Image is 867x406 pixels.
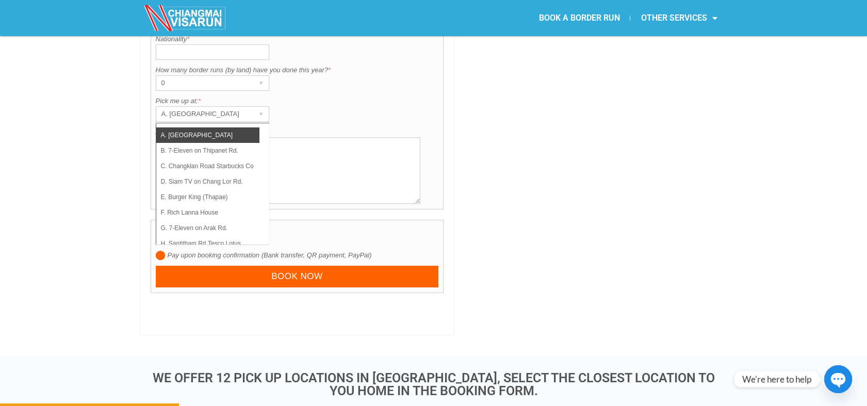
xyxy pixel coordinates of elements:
label: Pay upon booking confirmation (Bank transfer, QR payment, PayPal) [156,250,439,261]
li: A. [GEOGRAPHIC_DATA] [156,127,259,143]
h3: WE OFFER 12 PICK UP LOCATIONS IN [GEOGRAPHIC_DATA], SELECT THE CLOSEST LOCATION TO YOU HOME IN TH... [145,371,723,397]
li: C. Changklan Road Starbucks Coffee [156,158,259,174]
li: B. 7-Eleven on Thipanet Rd. [156,143,259,158]
label: How many border runs (by land) have you done this year? [156,65,439,75]
div: ▾ [254,107,269,121]
li: H. Santitham Rd.Tesco Lotus [156,236,259,251]
nav: Menu [433,6,727,30]
h4: Order [156,224,439,250]
a: OTHER SERVICES [630,6,727,30]
input: Book now [156,266,439,288]
a: BOOK A BORDER RUN [528,6,630,30]
li: F. Rich Lanna House [156,205,259,220]
label: Nationality [156,34,439,44]
label: Pick me up at: [156,96,439,106]
div: 0 [156,76,249,90]
li: E. Burger King (Thapae) [156,189,259,205]
li: D. Siam TV on Chang Lor Rd. [156,174,259,189]
label: Additional request if any [156,127,439,137]
li: G. 7-Eleven on Arak Rd. [156,220,259,236]
div: A. [GEOGRAPHIC_DATA] [156,107,249,121]
div: ▾ [254,76,269,90]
